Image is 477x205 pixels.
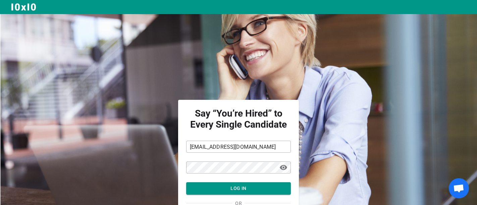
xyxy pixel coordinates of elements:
span: visibility [279,163,287,172]
strong: Say “You’re Hired” to Every Single Candidate [186,108,291,130]
img: Logo [11,3,37,11]
div: Open chat [449,178,469,198]
button: LOG IN [186,182,291,195]
input: Email Address* [186,141,291,152]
